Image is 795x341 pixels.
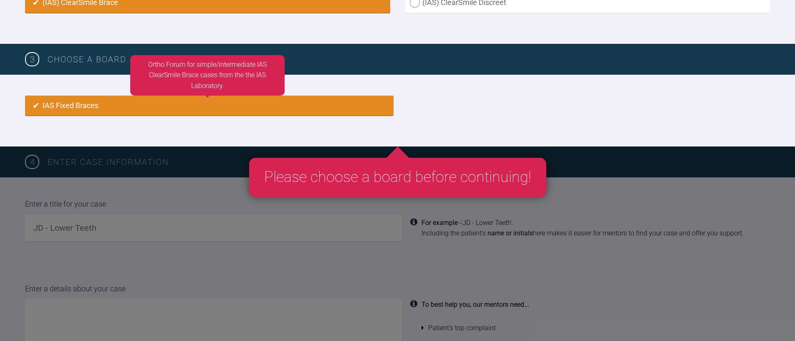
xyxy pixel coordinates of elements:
[249,158,546,197] div: Please choose a board before continuing!
[130,55,285,96] div: Ortho Forum for simple/intermediate IAS ClearSmile Brace cases from the the IAS Laboratory.
[48,53,770,66] h3: Choose a board
[25,96,394,116] label: IAS Fixed Braces
[25,52,39,66] span: 3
